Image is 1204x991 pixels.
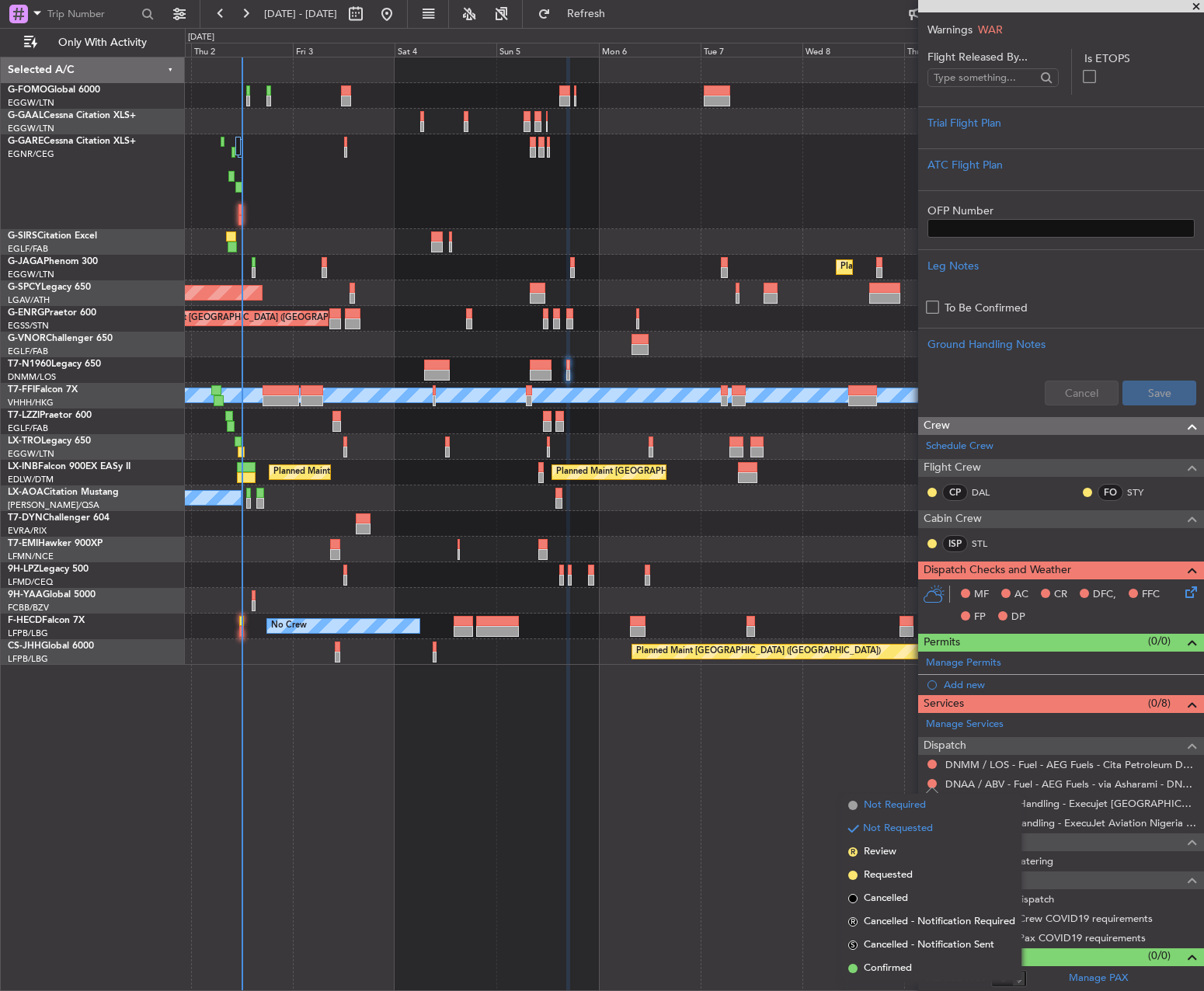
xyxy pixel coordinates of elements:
span: F-HECD [8,616,42,625]
a: G-VNORChallenger 650 [8,334,113,343]
a: LFPB/LBG [8,628,48,639]
a: EGLF/FAB [8,422,48,434]
div: Planned Maint [GEOGRAPHIC_DATA] ([GEOGRAPHIC_DATA]) [130,307,374,330]
span: Not Required [864,798,926,813]
span: Cancelled - Notification Required [864,914,1015,930]
span: Crew [924,417,950,435]
div: Thu 9 [904,43,1006,57]
span: T7-DYN [8,513,43,523]
div: Wed 8 [802,43,904,57]
span: Confirmed [864,961,912,976]
a: EGSS/STN [8,320,49,332]
div: Mon 6 [599,43,701,57]
a: G-SIRSCitation Excel [8,231,97,241]
span: FP [974,610,986,625]
a: DAL [972,485,1007,499]
label: Is ETOPS [1084,50,1195,67]
span: AC [1014,587,1028,603]
a: EGGW/LTN [8,97,54,109]
a: DNAA / ABV - Fuel - AEG Fuels - via Asharami - DNAA / ABV [945,777,1196,791]
span: T7-EMI [8,539,38,548]
a: CS-JHHGlobal 6000 [8,642,94,651]
span: MF [974,587,989,603]
a: DNMM/LOS [8,371,56,383]
span: Not Requested [863,821,933,836]
a: LFPB/LBG [8,653,48,665]
div: [DATE] [188,31,214,44]
span: LX-AOA [8,488,43,497]
span: T7-FFI [8,385,35,395]
a: LX-TROLegacy 650 [8,436,91,446]
div: Planned Maint [GEOGRAPHIC_DATA] ([GEOGRAPHIC_DATA]) [840,256,1085,279]
span: Refresh [554,9,619,19]
a: EDLW/DTM [8,474,54,485]
span: T7-LZZI [8,411,40,420]
a: LGAV/ATH [8,294,50,306]
div: Tue 7 [701,43,802,57]
div: CP [942,484,968,501]
div: Thu 2 [191,43,293,57]
a: 9H-LPZLegacy 500 [8,565,89,574]
span: DFC, [1093,587,1116,603]
a: Manage Permits [926,655,1001,671]
span: Requested [864,868,913,883]
a: G-GARECessna Citation XLS+ [8,137,136,146]
span: CS-JHH [8,642,41,651]
span: Cancelled - Notification Sent [864,937,994,953]
span: R [848,847,858,857]
a: T7-LZZIPraetor 600 [8,411,92,420]
div: Leg Notes [927,258,1195,274]
span: 9H-YAA [8,590,43,600]
a: STL [972,537,1007,551]
a: DNMM / LOS - Crew COVID19 requirements [945,912,1153,925]
a: G-GAALCessna Citation XLS+ [8,111,136,120]
a: T7-N1960Legacy 650 [8,360,101,369]
input: Trip Number [47,2,137,26]
a: LX-INBFalcon 900EX EASy II [8,462,130,471]
a: EGLF/FAB [8,243,48,255]
a: LX-AOACitation Mustang [8,488,119,497]
a: G-JAGAPhenom 300 [8,257,98,266]
input: Type something... [934,66,1035,89]
a: EVRA/RIX [8,525,47,537]
span: DP [1011,610,1025,625]
div: Add new [944,678,1196,691]
span: G-GAAL [8,111,43,120]
span: Review [864,844,896,860]
span: [DATE] - [DATE] [264,7,337,21]
div: Sun 5 [496,43,598,57]
span: 9H-LPZ [8,565,39,574]
a: DNMM / LOS - Handling - Execujet [GEOGRAPHIC_DATA] DNMM / LOS [945,797,1196,810]
span: LX-INB [8,462,38,471]
a: 9H-YAAGlobal 5000 [8,590,96,600]
span: Dispatch [924,737,966,755]
a: DNMM / LOS - Fuel - AEG Fuels - Cita Petroleum DNMM / LOS [945,758,1196,771]
a: T7-EMIHawker 900XP [8,539,103,548]
span: CR [1054,587,1067,603]
a: VHHH/HKG [8,397,54,409]
a: EGLF/FAB [8,346,48,357]
a: Manage Services [926,717,1004,732]
span: G-SPCY [8,283,41,292]
span: (0/8) [1148,695,1171,711]
div: Ground Handling Notes [927,336,1195,353]
span: G-FOMO [8,85,47,95]
div: ATC Flight Plan [927,157,1195,173]
span: Only With Activity [40,37,164,48]
div: Sat 4 [395,43,496,57]
span: R [848,917,858,927]
a: G-FOMOGlobal 6000 [8,85,100,95]
a: Manage PAX [1069,971,1128,986]
a: EGGW/LTN [8,448,54,460]
span: T7-N1960 [8,360,51,369]
div: Planned Maint [GEOGRAPHIC_DATA] ([GEOGRAPHIC_DATA]) [556,461,801,484]
a: FCBB/BZV [8,602,49,614]
span: Flight Crew [924,459,981,477]
span: G-GARE [8,137,43,146]
div: Planned Maint [GEOGRAPHIC_DATA] ([GEOGRAPHIC_DATA]) [636,640,881,663]
span: (0/0) [1148,948,1171,964]
a: Schedule Crew [926,439,993,454]
div: Fri 3 [293,43,395,57]
a: LFMD/CEQ [8,576,53,588]
a: EGGW/LTN [8,123,54,134]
